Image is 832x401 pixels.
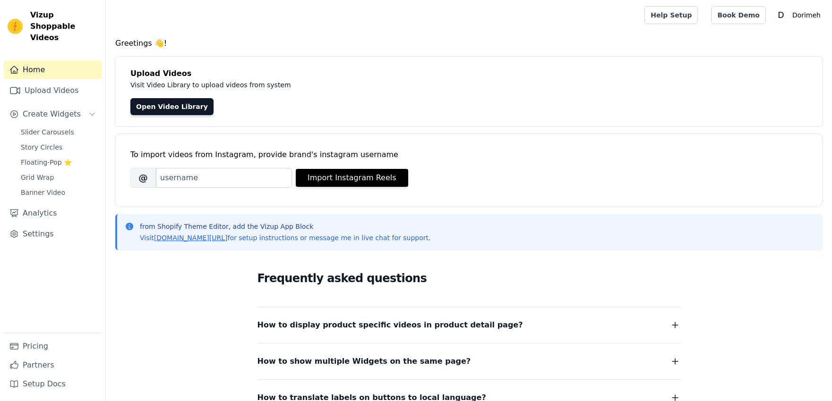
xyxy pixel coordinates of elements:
[4,60,102,79] a: Home
[296,169,408,187] button: Import Instagram Reels
[778,10,784,20] text: D
[4,375,102,393] a: Setup Docs
[711,6,765,24] a: Book Demo
[4,204,102,223] a: Analytics
[4,225,102,243] a: Settings
[140,233,430,242] p: Visit for setup instructions or message me in live chat for support.
[140,222,430,231] p: from Shopify Theme Editor, add the Vizup App Block
[21,127,74,137] span: Slider Carousels
[644,6,698,24] a: Help Setup
[257,355,471,368] span: How to show multiple Widgets on the same page?
[130,168,156,188] span: @
[4,105,102,124] button: Create Widgets
[4,356,102,375] a: Partners
[154,234,228,242] a: [DOMAIN_NAME][URL]
[773,7,824,24] button: D Dorimeh
[4,337,102,356] a: Pricing
[130,149,807,160] div: To import videos from Instagram, provide brand's instagram username
[115,38,823,49] h4: Greetings 👋!
[257,269,681,288] h2: Frequently asked questions
[21,188,65,197] span: Banner Video
[8,19,23,34] img: Vizup
[15,186,102,199] a: Banner Video
[4,81,102,100] a: Upload Videos
[15,125,102,139] a: Slider Carousels
[21,173,54,182] span: Grid Wrap
[257,318,681,332] button: How to display product specific videos in product detail page?
[257,318,523,332] span: How to display product specific videos in product detail page?
[156,168,292,188] input: username
[130,98,214,115] a: Open Video Library
[130,68,807,79] h4: Upload Videos
[21,142,62,152] span: Story Circles
[15,171,102,184] a: Grid Wrap
[15,141,102,154] a: Story Circles
[23,109,81,120] span: Create Widgets
[15,156,102,169] a: Floating-Pop ⭐
[789,7,824,24] p: Dorimeh
[30,9,98,43] span: Vizup Shoppable Videos
[130,79,554,91] p: Visit Video Library to upload videos from system
[257,355,681,368] button: How to show multiple Widgets on the same page?
[21,158,72,167] span: Floating-Pop ⭐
